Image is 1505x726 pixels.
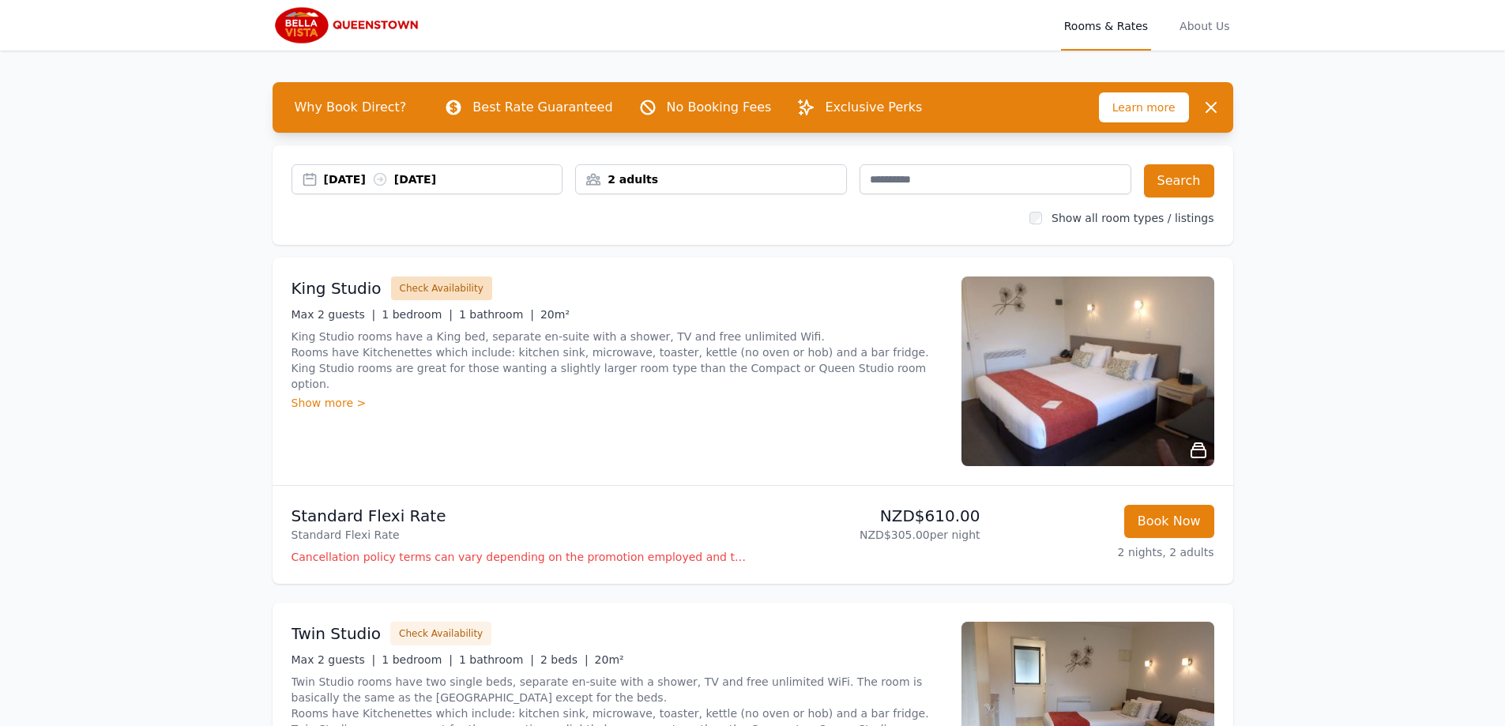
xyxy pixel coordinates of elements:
p: King Studio rooms have a King bed, separate en-suite with a shower, TV and free unlimited Wifi. R... [292,329,943,392]
span: Max 2 guests | [292,308,376,321]
span: 20m² [540,308,570,321]
div: Show more > [292,395,943,411]
span: 20m² [595,653,624,666]
span: 1 bedroom | [382,308,453,321]
button: Check Availability [390,622,491,645]
span: 1 bedroom | [382,653,453,666]
p: No Booking Fees [667,98,772,117]
p: Standard Flexi Rate [292,527,747,543]
h3: Twin Studio [292,623,382,645]
label: Show all room types / listings [1052,212,1213,224]
span: Max 2 guests | [292,653,376,666]
p: Standard Flexi Rate [292,505,747,527]
span: Learn more [1099,92,1189,122]
p: Best Rate Guaranteed [472,98,612,117]
h3: King Studio [292,277,382,299]
p: NZD$305.00 per night [759,527,980,543]
p: NZD$610.00 [759,505,980,527]
button: Book Now [1124,505,1214,538]
span: 1 bathroom | [459,308,534,321]
span: Why Book Direct? [282,92,420,123]
span: 2 beds | [540,653,589,666]
span: 1 bathroom | [459,653,534,666]
p: Exclusive Perks [825,98,922,117]
p: 2 nights, 2 adults [993,544,1214,560]
button: Search [1144,164,1214,197]
img: Bella Vista Queenstown [273,6,424,44]
div: [DATE] [DATE] [324,171,562,187]
div: 2 adults [576,171,846,187]
button: Check Availability [391,276,492,300]
p: Cancellation policy terms can vary depending on the promotion employed and the time of stay of th... [292,549,747,565]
